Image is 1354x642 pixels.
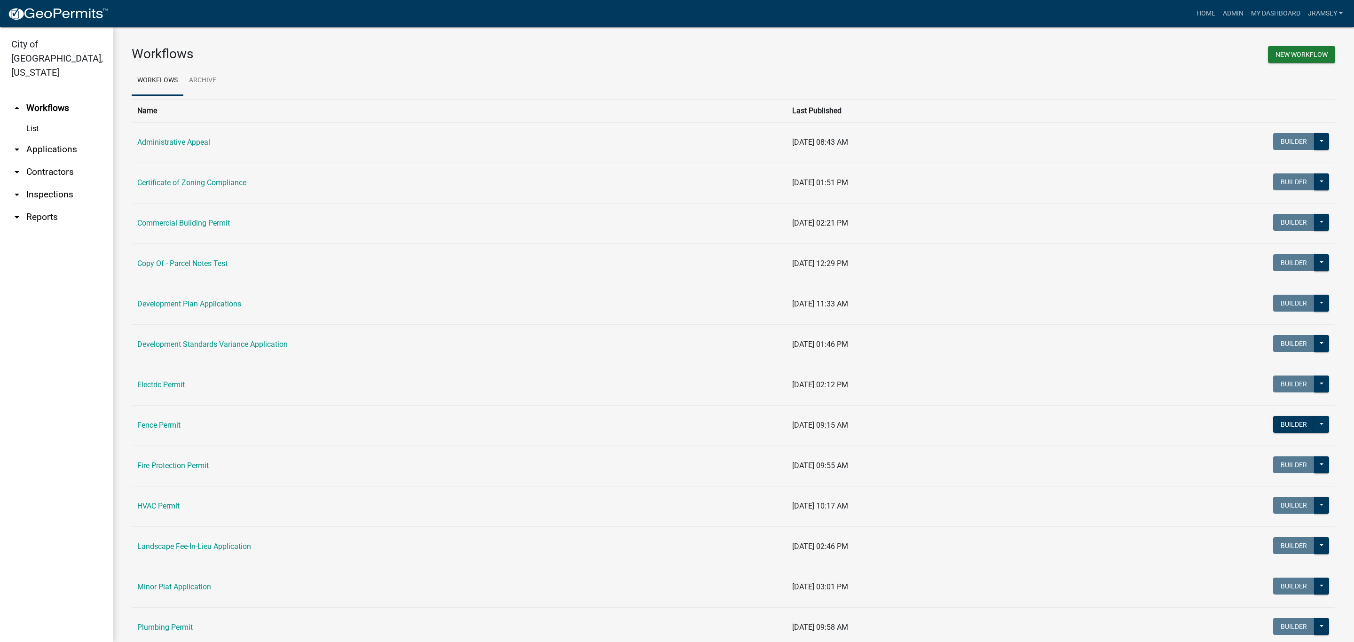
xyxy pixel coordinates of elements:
a: Development Standards Variance Application [137,340,288,349]
button: Builder [1273,578,1315,595]
button: Builder [1273,133,1315,150]
a: Workflows [132,66,183,96]
button: Builder [1273,376,1315,392]
th: Last Published [787,99,1059,122]
a: jramsey [1304,5,1346,23]
a: Plumbing Permit [137,623,193,632]
a: HVAC Permit [137,501,180,510]
button: Builder [1273,497,1315,514]
span: [DATE] 10:17 AM [792,501,848,510]
a: Commercial Building Permit [137,219,230,227]
a: Archive [183,66,222,96]
span: [DATE] 09:55 AM [792,461,848,470]
button: Builder [1273,335,1315,352]
button: Builder [1273,618,1315,635]
span: [DATE] 02:46 PM [792,542,848,551]
span: [DATE] 09:15 AM [792,421,848,430]
i: arrow_drop_down [11,166,23,178]
span: [DATE] 01:51 PM [792,178,848,187]
span: [DATE] 02:12 PM [792,380,848,389]
button: Builder [1273,537,1315,554]
button: Builder [1273,456,1315,473]
i: arrow_drop_down [11,144,23,155]
button: Builder [1273,295,1315,312]
i: arrow_drop_down [11,211,23,223]
a: Electric Permit [137,380,185,389]
a: Admin [1219,5,1247,23]
h3: Workflows [132,46,726,62]
a: My Dashboard [1247,5,1304,23]
a: Minor Plat Application [137,582,211,591]
a: Fence Permit [137,421,181,430]
a: Development Plan Applications [137,299,241,308]
button: Builder [1273,214,1315,231]
button: Builder [1273,173,1315,190]
span: [DATE] 09:58 AM [792,623,848,632]
span: [DATE] 02:21 PM [792,219,848,227]
button: Builder [1273,416,1315,433]
a: Fire Protection Permit [137,461,209,470]
i: arrow_drop_down [11,189,23,200]
span: [DATE] 03:01 PM [792,582,848,591]
a: Administrative Appeal [137,138,210,147]
a: Copy Of - Parcel Notes Test [137,259,228,268]
span: [DATE] 01:46 PM [792,340,848,349]
span: [DATE] 08:43 AM [792,138,848,147]
a: Landscape Fee-In-Lieu Application [137,542,251,551]
span: [DATE] 12:29 PM [792,259,848,268]
a: Certificate of Zoning Compliance [137,178,246,187]
th: Name [132,99,787,122]
button: Builder [1273,254,1315,271]
a: Home [1193,5,1219,23]
i: arrow_drop_up [11,102,23,114]
span: [DATE] 11:33 AM [792,299,848,308]
button: New Workflow [1268,46,1335,63]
